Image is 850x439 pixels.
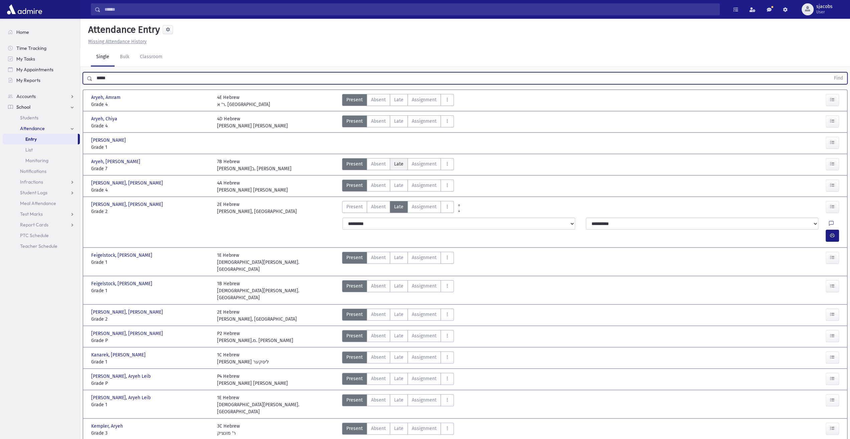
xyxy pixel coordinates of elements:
span: My Appointments [16,67,53,73]
a: Monitoring [3,155,80,166]
span: Meal Attendance [20,200,56,206]
span: Grade P [91,380,210,387]
span: Present [346,332,363,339]
span: Late [394,283,403,290]
span: Kanarek, [PERSON_NAME] [91,351,147,358]
div: AttTypes [342,394,454,415]
a: My Appointments [3,64,80,75]
a: Infractions [3,177,80,187]
span: Absent [371,203,386,210]
a: Bulk [115,48,135,67]
div: P4 Hebrew [PERSON_NAME] [PERSON_NAME] [217,373,288,387]
span: Assignment [412,375,437,382]
span: Aryeh, Chiya [91,115,119,122]
span: Feigelstock, [PERSON_NAME] [91,252,154,259]
div: AttTypes [342,94,454,108]
span: Present [346,425,363,432]
span: Late [394,254,403,261]
a: Single [91,48,115,67]
span: Absent [371,283,386,290]
span: Present [346,203,363,210]
span: Present [346,182,363,189]
div: 2E Hebrew [PERSON_NAME], [GEOGRAPHIC_DATA] [217,201,297,215]
span: Assignment [412,425,437,432]
span: Monitoring [25,157,48,163]
span: Assignment [412,332,437,339]
a: Attendance [3,123,80,134]
div: 1E Hebrew [DEMOGRAPHIC_DATA][PERSON_NAME]. [GEOGRAPHIC_DATA] [217,252,336,273]
span: Accounts [16,93,36,99]
span: Assignment [412,283,437,290]
span: Absent [371,182,386,189]
span: Grade 4 [91,187,210,194]
span: Aryeh, Amram [91,94,122,101]
span: Absent [371,311,386,318]
span: Grade 1 [91,358,210,365]
span: Grade 4 [91,122,210,129]
div: AttTypes [342,330,454,344]
div: AttTypes [342,280,454,301]
div: AttTypes [342,201,454,215]
span: Present [346,96,363,103]
span: Attendance [20,125,45,131]
span: Absent [371,332,386,339]
span: Assignment [412,203,437,210]
a: Entry [3,134,78,144]
span: Grade 3 [91,430,210,437]
span: [PERSON_NAME] [91,137,127,144]
span: Grade 7 [91,165,210,172]
div: 1B Hebrew [DEMOGRAPHIC_DATA][PERSON_NAME]. [GEOGRAPHIC_DATA] [217,280,336,301]
a: School [3,102,80,112]
a: List [3,144,80,155]
span: Grade P [91,337,210,344]
span: Present [346,118,363,125]
div: 4A Hebrew [PERSON_NAME] [PERSON_NAME] [217,180,288,194]
span: Assignment [412,254,437,261]
span: Assignment [412,182,437,189]
span: Late [394,160,403,168]
span: [PERSON_NAME], [PERSON_NAME] [91,201,164,208]
span: [PERSON_NAME], Aryeh Leib [91,373,152,380]
div: AttTypes [342,309,454,323]
button: Find [830,73,847,84]
span: Late [394,332,403,339]
a: Student Logs [3,187,80,198]
span: Absent [371,118,386,125]
div: AttTypes [342,351,454,365]
span: Grade 1 [91,401,210,408]
span: Late [394,311,403,318]
div: AttTypes [342,373,454,387]
span: Late [394,425,403,432]
span: Student Logs [20,190,47,196]
a: Classroom [135,48,168,67]
a: PTC Schedule [3,230,80,241]
a: Home [3,27,80,37]
span: Assignment [412,354,437,361]
span: Grade 2 [91,316,210,323]
span: Assignment [412,311,437,318]
input: Search [101,3,719,15]
span: [PERSON_NAME], Aryeh Leib [91,394,152,401]
span: [PERSON_NAME], [PERSON_NAME] [91,330,164,337]
span: My Tasks [16,56,35,62]
span: Grade 1 [91,144,210,151]
div: AttTypes [342,180,454,194]
img: AdmirePro [5,3,44,16]
span: Grade 2 [91,208,210,215]
span: Late [394,118,403,125]
span: Late [394,182,403,189]
span: Feigelstock, [PERSON_NAME] [91,280,154,287]
a: Meal Attendance [3,198,80,209]
span: sjacobs [816,4,833,9]
span: Late [394,354,403,361]
span: User [816,9,833,15]
span: Time Tracking [16,45,46,51]
span: Present [346,160,363,168]
div: AttTypes [342,423,454,437]
span: Assignment [412,96,437,103]
div: 4D Hebrew [PERSON_NAME] [PERSON_NAME] [217,115,288,129]
span: Infractions [20,179,43,185]
span: Kempler, Aryeh [91,423,124,430]
span: Late [394,375,403,382]
span: Absent [371,160,386,168]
